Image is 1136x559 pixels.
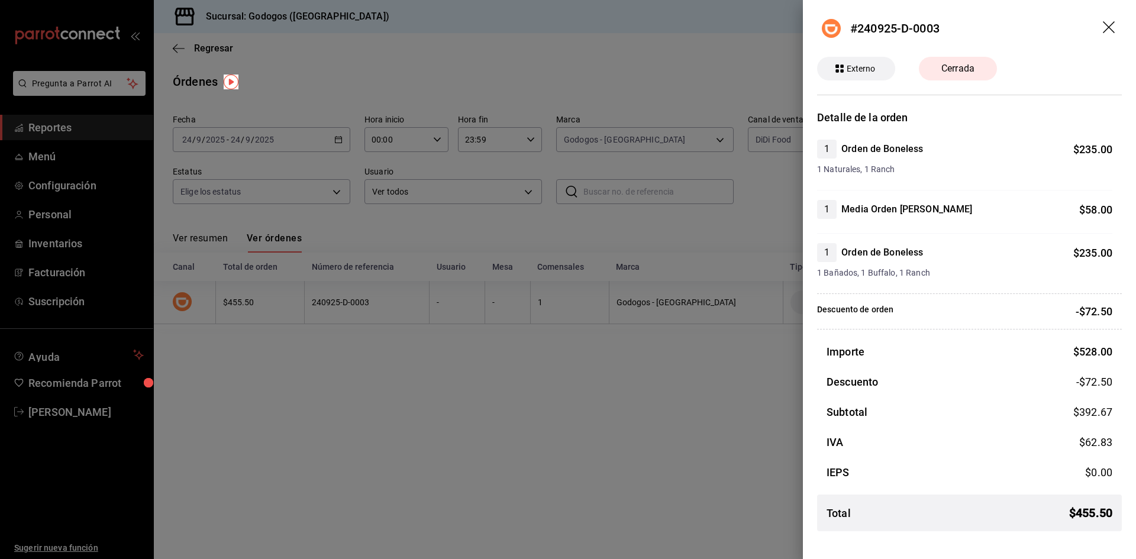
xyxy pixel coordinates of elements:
[817,109,1122,125] h3: Detalle de la orden
[1085,466,1112,479] span: $ 0.00
[827,374,878,390] h3: Descuento
[827,464,850,480] h3: IEPS
[827,505,851,521] h3: Total
[827,344,864,360] h3: Importe
[827,404,867,420] h3: Subtotal
[842,63,880,75] span: Externo
[1103,21,1117,35] button: drag
[1079,203,1112,216] span: $ 58.00
[817,267,1112,279] span: 1 Bañados, 1 Buffalo, 1 Ranch
[817,163,1112,176] span: 1 Naturales, 1 Ranch
[1073,143,1112,156] span: $ 235.00
[1069,504,1112,522] span: $ 455.50
[827,434,843,450] h3: IVA
[1073,247,1112,259] span: $ 235.00
[817,245,837,260] span: 1
[817,202,837,217] span: 1
[934,62,982,76] span: Cerrada
[1079,436,1112,448] span: $ 62.83
[817,142,837,156] span: 1
[1076,303,1112,319] p: -$72.50
[850,20,940,37] div: #240925-D-0003
[1076,374,1112,390] span: -$72.50
[1073,345,1112,358] span: $ 528.00
[1073,406,1112,418] span: $ 392.67
[841,245,923,260] h4: Orden de Boneless
[841,202,972,217] h4: Media Orden [PERSON_NAME]
[224,75,238,89] img: Tooltip marker
[841,142,923,156] h4: Orden de Boneless
[817,303,893,319] p: Descuento de orden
